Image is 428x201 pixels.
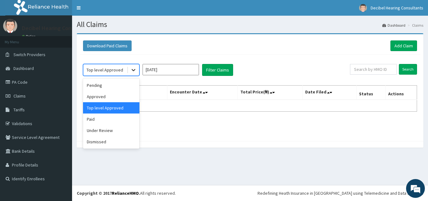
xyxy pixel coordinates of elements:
input: Select Month and Year [143,64,199,75]
div: Top level Approved [86,67,123,73]
span: Switch Providers [13,52,45,57]
th: Status [357,86,386,100]
h1: All Claims [77,20,423,29]
a: Online [22,34,37,39]
span: Claims [13,93,26,99]
strong: Copyright © 2017 . [77,190,140,196]
th: Total Price(₦) [237,86,303,100]
input: Search by HMO ID [350,64,397,75]
div: Minimize live chat window [103,3,118,18]
span: We're online! [36,61,86,124]
th: Date Filed [303,86,357,100]
div: Under Review [83,125,139,136]
div: Chat with us now [33,35,105,43]
div: Approved [83,91,139,102]
th: Encounter Date [167,86,237,100]
li: Claims [406,23,423,28]
div: Pending [83,80,139,91]
span: Tariffs [13,107,25,113]
div: Dismissed [83,136,139,147]
th: Actions [385,86,417,100]
img: User Image [3,19,17,33]
a: Dashboard [382,23,405,28]
footer: All rights reserved. [72,185,428,201]
img: User Image [359,4,367,12]
a: Add Claim [390,40,417,51]
button: Filter Claims [202,64,233,76]
span: Dashboard [13,66,34,71]
img: d_794563401_company_1708531726252_794563401 [12,31,25,47]
textarea: Type your message and hit 'Enter' [3,134,119,156]
button: Download Paid Claims [83,40,132,51]
div: Paid [83,114,139,125]
input: Search [399,64,417,75]
span: Decibel Hearing Consultants [371,5,423,11]
div: Redefining Heath Insurance in [GEOGRAPHIC_DATA] using Telemedicine and Data Science! [258,190,423,196]
div: Top level Approved [83,102,139,114]
a: RelianceHMO [112,190,139,196]
p: Decibel Hearing Consultants [22,25,92,31]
